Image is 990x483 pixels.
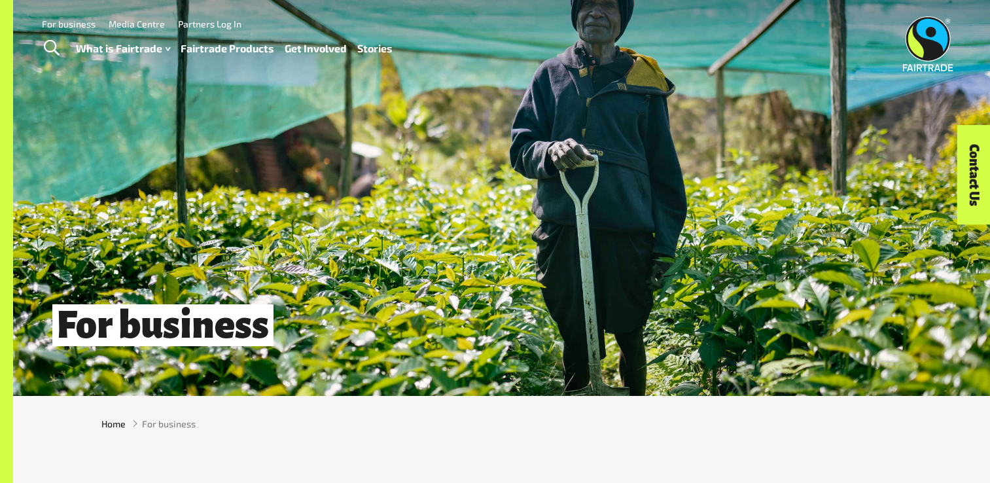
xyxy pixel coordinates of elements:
[357,39,393,58] a: Stories
[42,18,96,29] a: For business
[52,304,274,346] span: For business
[109,18,165,29] a: Media Centre
[101,417,126,431] a: Home
[181,39,274,58] a: Fairtrade Products
[903,16,953,71] img: Fairtrade Australia New Zealand logo
[76,39,170,58] a: What is Fairtrade
[35,32,67,65] a: Toggle Search
[178,18,241,29] a: Partners Log In
[142,417,196,431] span: For business
[285,39,347,58] a: Get Involved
